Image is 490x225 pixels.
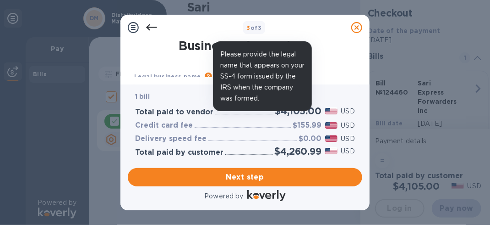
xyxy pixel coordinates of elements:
b: 1 bill [135,93,150,100]
img: Logo [247,190,286,201]
span: Next step [135,172,355,183]
h2: $4,260.99 [275,146,321,157]
p: USD [341,121,355,130]
p: USD [341,146,355,156]
h3: Total paid by customer [135,148,223,157]
b: of 3 [247,24,262,31]
img: USD [325,108,338,114]
p: USD [341,134,355,144]
p: Powered by [204,191,243,201]
p: USD [341,107,355,116]
img: USD [325,122,338,129]
h3: $155.99 [293,121,321,130]
span: 3 [247,24,250,31]
h2: $4,105.00 [275,105,321,117]
h1: Business Information [132,39,352,53]
img: USD [325,148,338,154]
h3: $0.00 [299,135,321,143]
h3: Delivery speed fee [135,135,207,143]
b: Legal business name [134,73,201,80]
img: USD [325,135,338,142]
h3: Total paid to vendor [135,108,213,117]
button: Next step [128,168,362,186]
h3: Credit card fee [135,121,193,130]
